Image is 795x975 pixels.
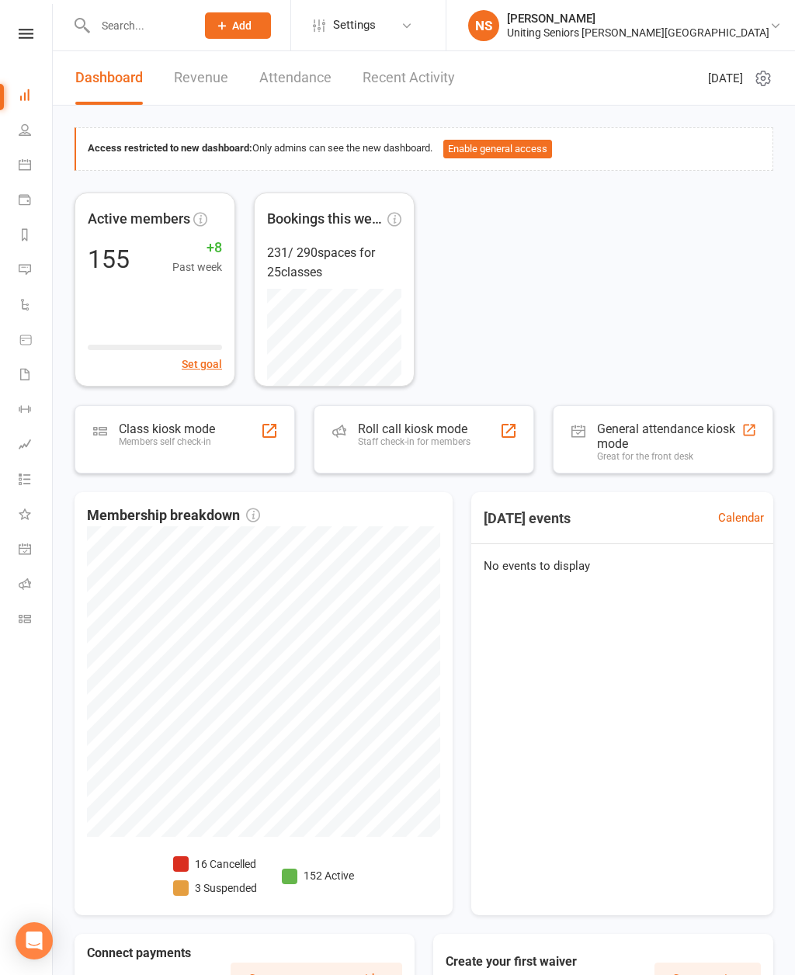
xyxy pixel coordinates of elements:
[16,922,53,959] div: Open Intercom Messenger
[282,867,354,884] li: 152 Active
[19,568,54,603] a: Roll call kiosk mode
[708,69,743,88] span: [DATE]
[19,533,54,568] a: General attendance kiosk mode
[19,149,54,184] a: Calendar
[333,8,376,43] span: Settings
[19,219,54,254] a: Reports
[205,12,271,39] button: Add
[363,51,455,105] a: Recent Activity
[173,880,257,897] li: 3 Suspended
[232,19,252,32] span: Add
[358,422,470,436] div: Roll call kiosk mode
[173,855,257,873] li: 16 Cancelled
[446,955,654,969] h3: Create your first waiver
[507,26,769,40] div: Uniting Seniors [PERSON_NAME][GEOGRAPHIC_DATA]
[19,184,54,219] a: Payments
[358,436,470,447] div: Staff check-in for members
[172,258,222,276] span: Past week
[267,208,384,231] span: Bookings this week
[88,247,130,272] div: 155
[88,140,761,158] div: Only admins can see the new dashboard.
[19,603,54,638] a: Class kiosk mode
[259,51,332,105] a: Attendance
[87,505,260,527] span: Membership breakdown
[443,140,552,158] button: Enable general access
[597,422,741,451] div: General attendance kiosk mode
[174,51,228,105] a: Revenue
[90,15,185,36] input: Search...
[465,544,779,588] div: No events to display
[88,208,190,231] span: Active members
[267,243,401,283] div: 231 / 290 spaces for 25 classes
[88,142,252,154] strong: Access restricted to new dashboard:
[75,51,143,105] a: Dashboard
[119,422,215,436] div: Class kiosk mode
[19,324,54,359] a: Product Sales
[19,79,54,114] a: Dashboard
[468,10,499,41] div: NS
[182,356,222,373] button: Set goal
[19,114,54,149] a: People
[597,451,741,462] div: Great for the front desk
[172,237,222,259] span: +8
[119,436,215,447] div: Members self check-in
[718,508,764,527] a: Calendar
[19,429,54,463] a: Assessments
[471,505,583,533] h3: [DATE] events
[507,12,769,26] div: [PERSON_NAME]
[19,498,54,533] a: What's New
[87,946,231,960] h3: Connect payments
